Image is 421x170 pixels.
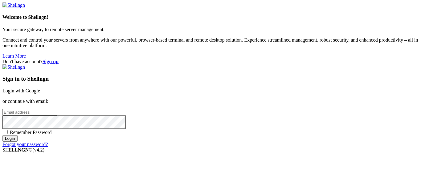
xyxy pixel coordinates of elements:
[2,147,44,152] span: SHELL ©
[2,109,57,115] input: Email address
[4,130,8,134] input: Remember Password
[2,14,419,20] h4: Welcome to Shellngn!
[2,59,419,64] div: Don't have account?
[10,130,52,135] span: Remember Password
[2,135,18,142] input: Login
[2,64,25,70] img: Shellngn
[2,37,419,48] p: Connect and control your servers from anywhere with our powerful, browser-based terminal and remo...
[2,142,48,147] a: Forgot your password?
[2,53,26,59] a: Learn More
[2,75,419,82] h3: Sign in to Shellngn
[18,147,29,152] b: NGN
[2,88,40,93] a: Login with Google
[2,99,419,104] p: or continue with email:
[43,59,59,64] a: Sign up
[2,2,25,8] img: Shellngn
[2,27,419,32] p: Your secure gateway to remote server management.
[33,147,45,152] span: 4.2.0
